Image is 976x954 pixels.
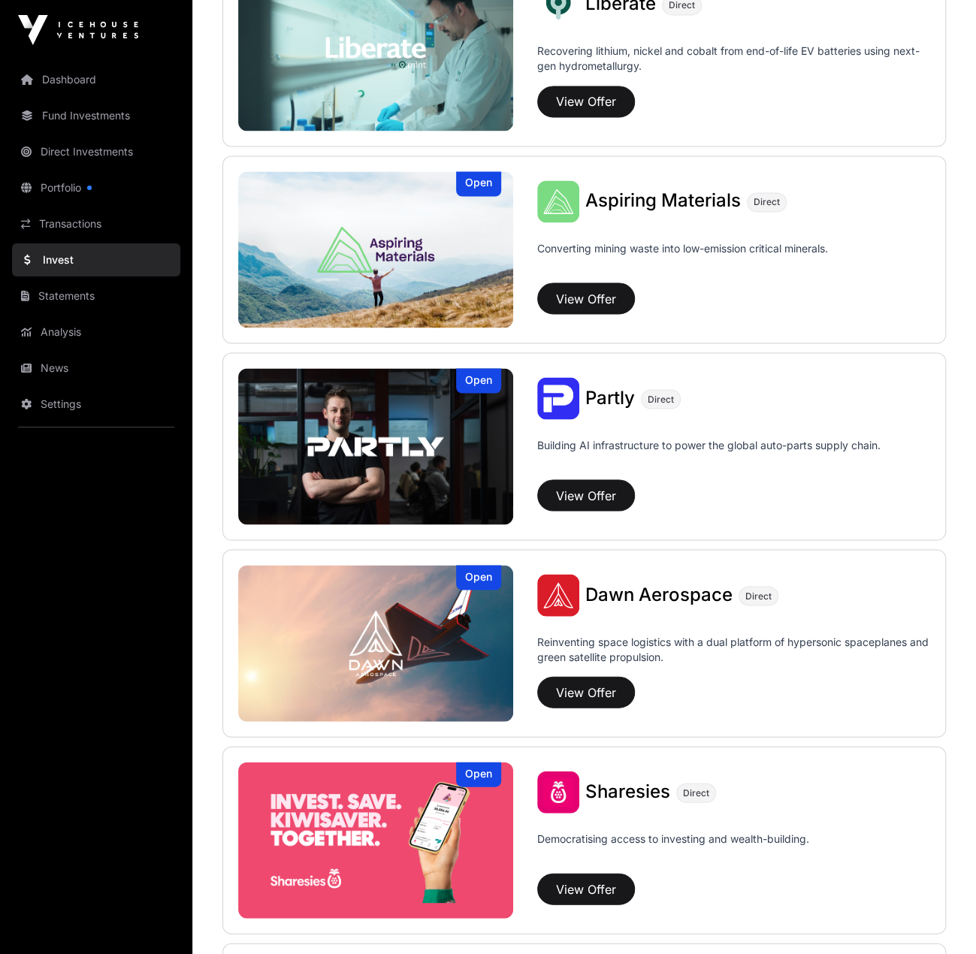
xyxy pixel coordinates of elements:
[648,393,674,405] span: Direct
[238,368,513,524] a: PartlyOpen
[585,189,741,211] span: Aspiring Materials
[585,782,670,802] a: Sharesies
[456,762,501,786] div: Open
[12,388,180,421] a: Settings
[12,279,180,312] a: Statements
[238,368,513,524] img: Partly
[537,479,635,511] button: View Offer
[12,171,180,204] a: Portfolio
[537,377,579,419] img: Partly
[12,99,180,132] a: Fund Investments
[537,437,881,473] p: Building AI infrastructure to power the global auto-parts supply chain.
[456,171,501,196] div: Open
[456,565,501,590] div: Open
[537,180,579,222] img: Aspiring Materials
[585,388,635,408] a: Partly
[537,86,635,117] button: View Offer
[537,771,579,813] img: Sharesies
[238,762,513,918] a: SharesiesOpen
[537,634,930,670] p: Reinventing space logistics with a dual platform of hypersonic spaceplanes and green satellite pr...
[537,831,809,867] p: Democratising access to investing and wealth-building.
[238,565,513,721] a: Dawn AerospaceOpen
[585,585,733,605] a: Dawn Aerospace
[238,565,513,721] img: Dawn Aerospace
[754,196,780,208] span: Direct
[537,282,635,314] button: View Offer
[12,135,180,168] a: Direct Investments
[238,171,513,328] a: Aspiring MaterialsOpen
[12,207,180,240] a: Transactions
[12,63,180,96] a: Dashboard
[12,352,180,385] a: News
[537,44,930,80] p: Recovering lithium, nickel and cobalt from end-of-life EV batteries using next-gen hydrometallurgy.
[745,590,772,602] span: Direct
[585,583,733,605] span: Dawn Aerospace
[18,15,138,45] img: Icehouse Ventures Logo
[585,780,670,802] span: Sharesies
[901,882,976,954] iframe: Chat Widget
[585,192,741,211] a: Aspiring Materials
[12,243,180,276] a: Invest
[238,762,513,918] img: Sharesies
[585,386,635,408] span: Partly
[683,786,709,799] span: Direct
[12,315,180,349] a: Analysis
[238,171,513,328] img: Aspiring Materials
[537,873,635,904] button: View Offer
[537,676,635,708] button: View Offer
[456,368,501,393] div: Open
[537,574,579,616] img: Dawn Aerospace
[537,240,828,276] p: Converting mining waste into low-emission critical minerals.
